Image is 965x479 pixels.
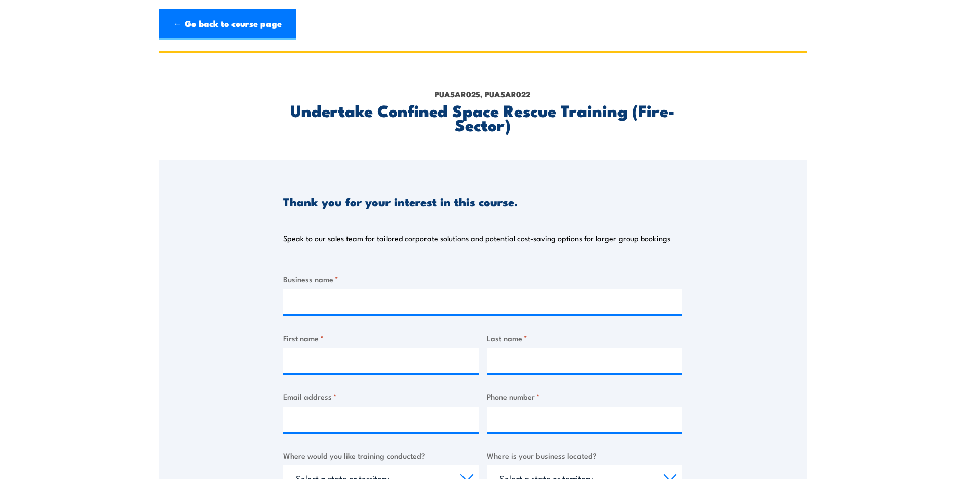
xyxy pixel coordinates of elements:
[283,233,670,243] p: Speak to our sales team for tailored corporate solutions and potential cost-saving options for la...
[283,89,682,100] p: PUASAR025, PUASAR022
[487,332,682,344] label: Last name
[283,450,479,461] label: Where would you like training conducted?
[487,450,682,461] label: Where is your business located?
[283,196,518,207] h3: Thank you for your interest in this course.
[283,103,682,131] h2: Undertake Confined Space Rescue Training (Fire-Sector)
[159,9,296,40] a: ← Go back to course page
[283,391,479,402] label: Email address
[487,391,682,402] label: Phone number
[283,332,479,344] label: First name
[283,273,682,285] label: Business name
